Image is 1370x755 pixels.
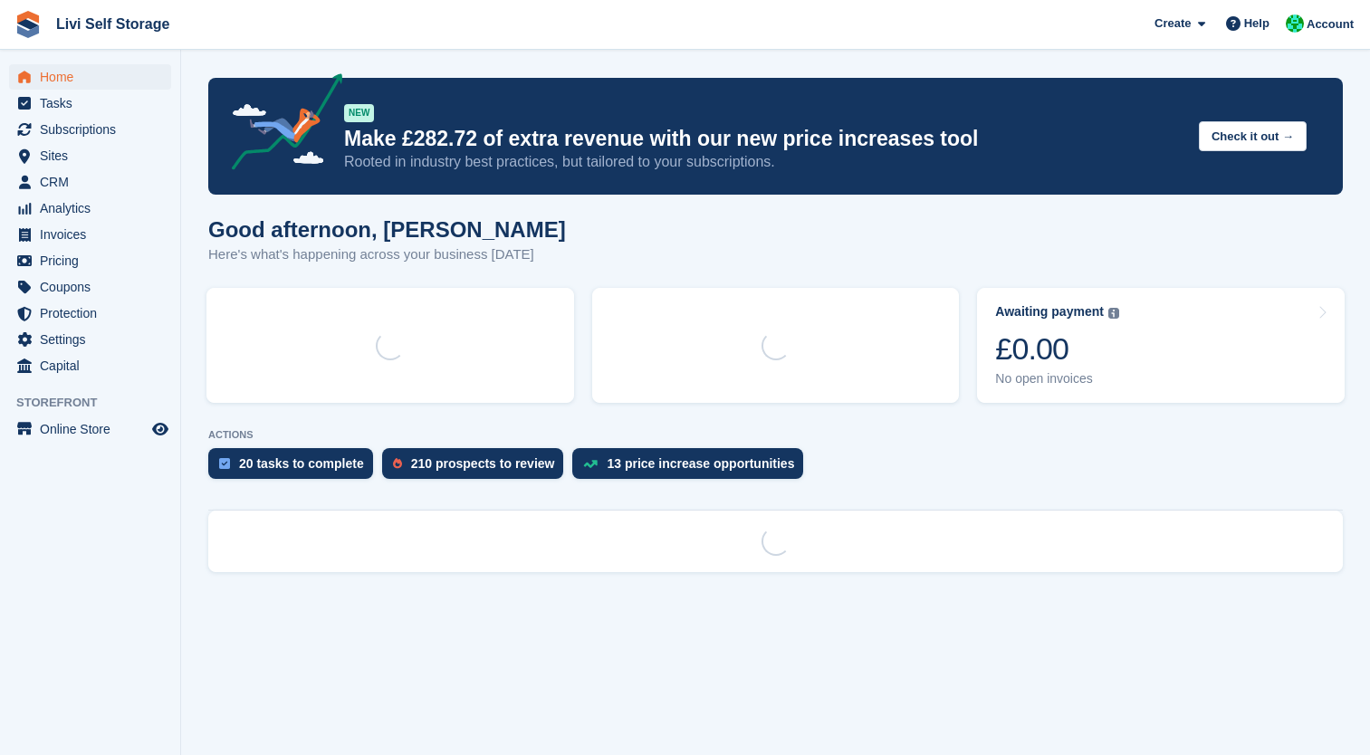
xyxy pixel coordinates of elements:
[40,222,148,247] span: Invoices
[9,64,171,90] a: menu
[40,274,148,300] span: Coupons
[977,288,1345,403] a: Awaiting payment £0.00 No open invoices
[40,64,148,90] span: Home
[607,456,794,471] div: 13 price increase opportunities
[14,11,42,38] img: stora-icon-8386f47178a22dfd0bd8f6a31ec36ba5ce8667c1dd55bd0f319d3a0aa187defe.svg
[995,371,1119,387] div: No open invoices
[393,458,402,469] img: prospect-51fa495bee0391a8d652442698ab0144808aea92771e9ea1ae160a38d050c398.svg
[208,244,566,265] p: Here's what's happening across your business [DATE]
[411,456,555,471] div: 210 prospects to review
[9,143,171,168] a: menu
[572,448,812,488] a: 13 price increase opportunities
[40,301,148,326] span: Protection
[9,222,171,247] a: menu
[9,91,171,116] a: menu
[1108,308,1119,319] img: icon-info-grey-7440780725fd019a000dd9b08b2336e03edf1995a4989e88bcd33f0948082b44.svg
[995,304,1104,320] div: Awaiting payment
[382,448,573,488] a: 210 prospects to review
[40,416,148,442] span: Online Store
[208,429,1343,441] p: ACTIONS
[9,327,171,352] a: menu
[16,394,180,412] span: Storefront
[40,91,148,116] span: Tasks
[344,152,1184,172] p: Rooted in industry best practices, but tailored to your subscriptions.
[9,169,171,195] a: menu
[9,416,171,442] a: menu
[9,117,171,142] a: menu
[9,353,171,378] a: menu
[40,353,148,378] span: Capital
[9,274,171,300] a: menu
[1154,14,1191,33] span: Create
[9,196,171,221] a: menu
[40,169,148,195] span: CRM
[208,448,382,488] a: 20 tasks to complete
[344,104,374,122] div: NEW
[40,196,148,221] span: Analytics
[9,248,171,273] a: menu
[49,9,177,39] a: Livi Self Storage
[9,301,171,326] a: menu
[995,330,1119,368] div: £0.00
[239,456,364,471] div: 20 tasks to complete
[40,248,148,273] span: Pricing
[344,126,1184,152] p: Make £282.72 of extra revenue with our new price increases tool
[40,117,148,142] span: Subscriptions
[1199,121,1307,151] button: Check it out →
[216,73,343,177] img: price-adjustments-announcement-icon-8257ccfd72463d97f412b2fc003d46551f7dbcb40ab6d574587a9cd5c0d94...
[219,458,230,469] img: task-75834270c22a3079a89374b754ae025e5fb1db73e45f91037f5363f120a921f8.svg
[1286,14,1304,33] img: Joe Robertson
[583,460,598,468] img: price_increase_opportunities-93ffe204e8149a01c8c9dc8f82e8f89637d9d84a8eef4429ea346261dce0b2c0.svg
[40,327,148,352] span: Settings
[1244,14,1269,33] span: Help
[1307,15,1354,33] span: Account
[149,418,171,440] a: Preview store
[208,217,566,242] h1: Good afternoon, [PERSON_NAME]
[40,143,148,168] span: Sites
